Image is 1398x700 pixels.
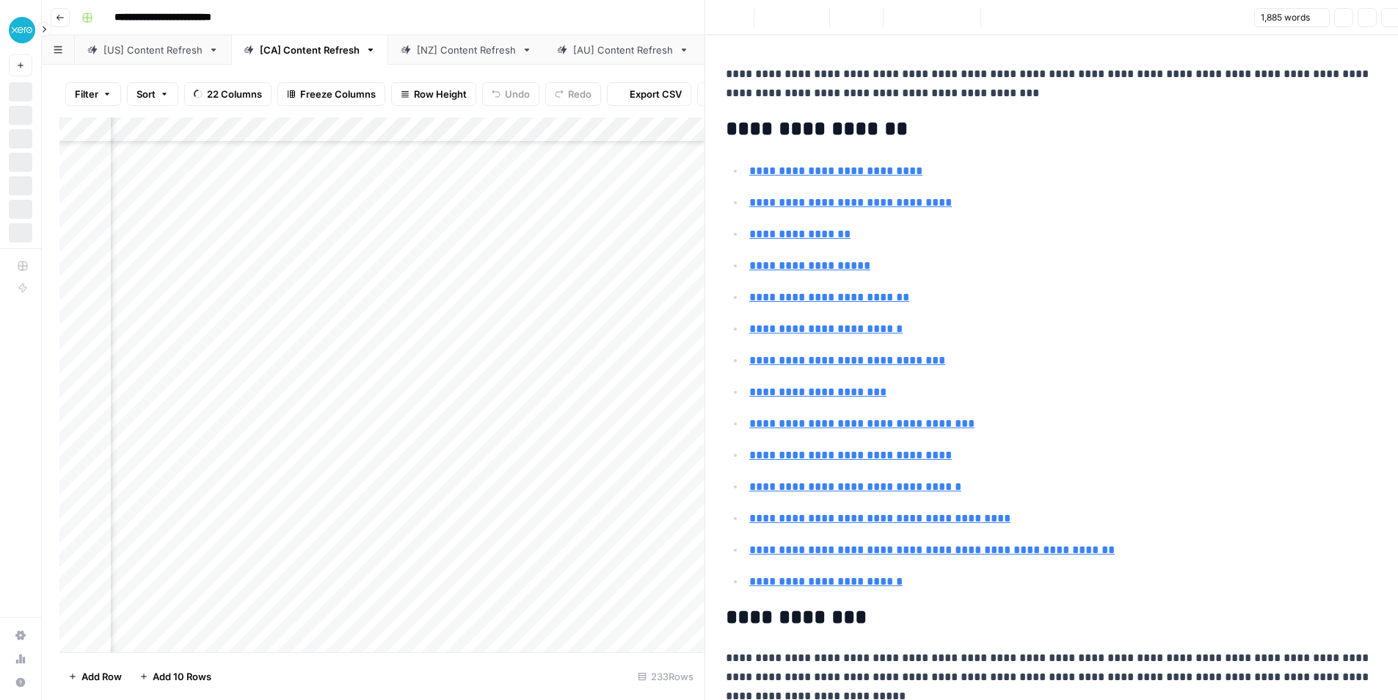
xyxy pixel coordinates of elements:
[81,669,122,684] span: Add Row
[697,82,782,106] button: Import CSV
[545,82,601,106] button: Redo
[277,82,385,106] button: Freeze Columns
[607,82,691,106] button: Export CSV
[573,43,673,57] div: [AU] Content Refresh
[630,87,682,101] span: Export CSV
[9,624,32,647] a: Settings
[545,35,702,65] a: [AU] Content Refresh
[414,87,467,101] span: Row Height
[103,43,203,57] div: [US] Content Refresh
[131,665,220,688] button: Add 10 Rows
[482,82,539,106] button: Undo
[59,665,131,688] button: Add Row
[127,82,178,106] button: Sort
[65,82,121,106] button: Filter
[207,87,262,101] span: 22 Columns
[75,87,98,101] span: Filter
[136,87,156,101] span: Sort
[505,87,530,101] span: Undo
[260,43,360,57] div: [CA] Content Refresh
[184,82,272,106] button: 22 Columns
[153,669,211,684] span: Add 10 Rows
[417,43,516,57] div: [NZ] Content Refresh
[1261,11,1310,24] span: 1,885 words
[300,87,376,101] span: Freeze Columns
[388,35,545,65] a: [NZ] Content Refresh
[231,35,388,65] a: [CA] Content Refresh
[9,12,32,48] button: Workspace: XeroOps
[391,82,476,106] button: Row Height
[9,17,35,43] img: XeroOps Logo
[568,87,591,101] span: Redo
[9,647,32,671] a: Usage
[75,35,231,65] a: [US] Content Refresh
[1254,8,1330,27] button: 1,885 words
[632,665,699,688] div: 233 Rows
[9,671,32,694] button: Help + Support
